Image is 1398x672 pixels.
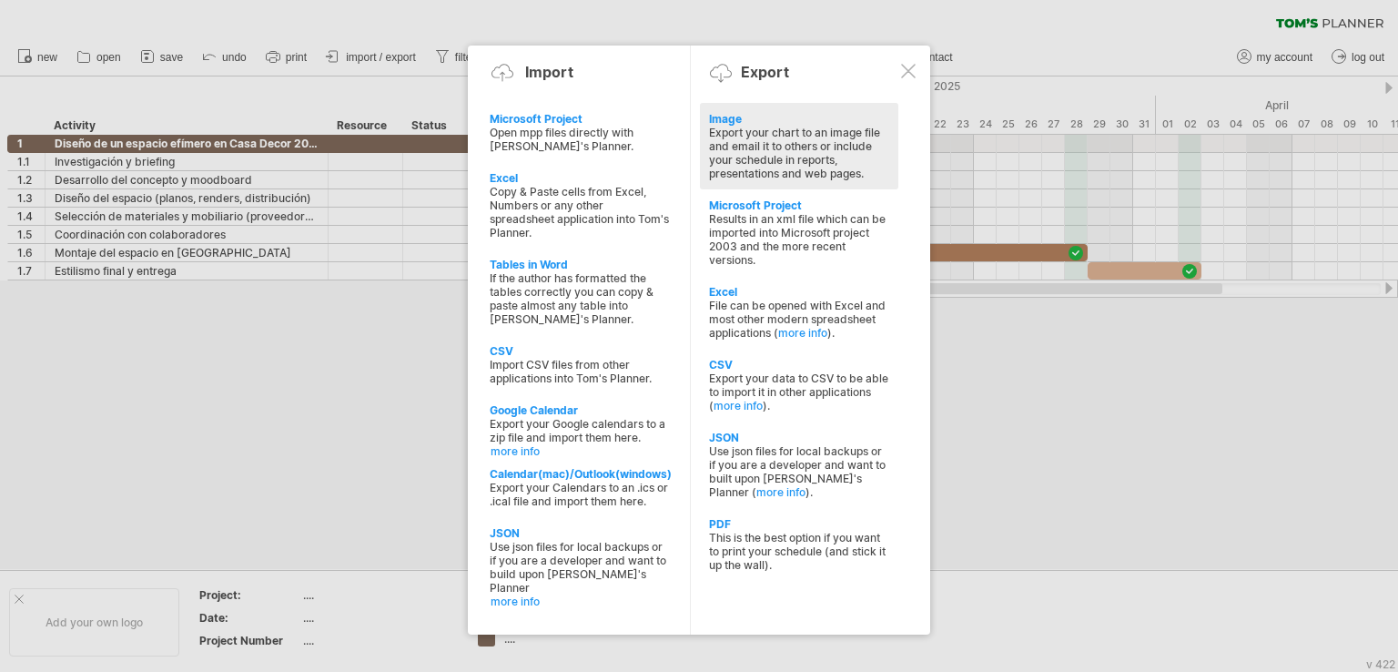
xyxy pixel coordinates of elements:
[490,185,670,239] div: Copy & Paste cells from Excel, Numbers or any other spreadsheet application into Tom's Planner.
[741,63,789,81] div: Export
[709,212,889,267] div: Results in an xml file which can be imported into Microsoft project 2003 and the more recent vers...
[709,112,889,126] div: Image
[709,517,889,531] div: PDF
[714,399,763,412] a: more info
[490,258,670,271] div: Tables in Word
[709,285,889,299] div: Excel
[709,444,889,499] div: Use json files for local backups or if you are a developer and want to built upon [PERSON_NAME]'s...
[490,271,670,326] div: If the author has formatted the tables correctly you can copy & paste almost any table into [PERS...
[709,199,889,212] div: Microsoft Project
[490,171,670,185] div: Excel
[709,126,889,180] div: Export your chart to an image file and email it to others or include your schedule in reports, pr...
[491,444,671,458] a: more info
[778,326,827,340] a: more info
[491,595,671,608] a: more info
[709,299,889,340] div: File can be opened with Excel and most other modern spreadsheet applications ( ).
[709,358,889,372] div: CSV
[709,531,889,572] div: This is the best option if you want to print your schedule (and stick it up the wall).
[709,372,889,412] div: Export your data to CSV to be able to import it in other applications ( ).
[756,485,805,499] a: more info
[709,431,889,444] div: JSON
[525,63,573,81] div: Import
